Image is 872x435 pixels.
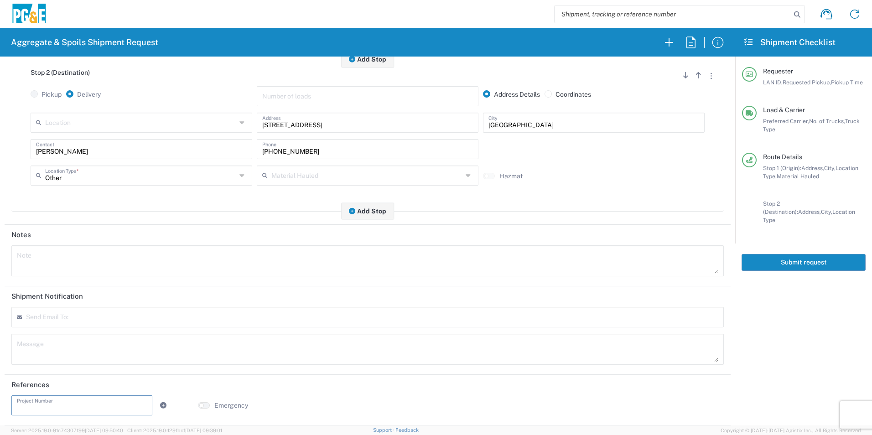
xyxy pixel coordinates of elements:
[395,427,419,433] a: Feedback
[545,90,591,98] label: Coordinates
[214,401,248,409] label: Emergency
[341,51,394,67] button: Add Stop
[763,153,802,161] span: Route Details
[824,165,836,171] span: City,
[721,426,861,435] span: Copyright © [DATE]-[DATE] Agistix Inc., All Rights Reserved
[801,165,824,171] span: Address,
[373,427,396,433] a: Support
[11,380,49,389] h2: References
[483,90,540,98] label: Address Details
[821,208,832,215] span: City,
[31,69,90,76] span: Stop 2 (Destination)
[831,79,863,86] span: Pickup Time
[743,37,836,48] h2: Shipment Checklist
[763,79,783,86] span: LAN ID,
[763,118,809,124] span: Preferred Carrier,
[763,106,805,114] span: Load & Carrier
[742,254,866,271] button: Submit request
[798,208,821,215] span: Address,
[555,5,791,23] input: Shipment, tracking or reference number
[783,79,831,86] span: Requested Pickup,
[763,200,798,215] span: Stop 2 (Destination):
[763,67,793,75] span: Requester
[809,118,845,124] span: No. of Trucks,
[11,37,158,48] h2: Aggregate & Spoils Shipment Request
[127,428,222,433] span: Client: 2025.19.0-129fbcf
[157,399,170,412] a: Add Reference
[85,428,123,433] span: [DATE] 09:50:40
[185,428,222,433] span: [DATE] 09:39:01
[11,428,123,433] span: Server: 2025.19.0-91c74307f99
[341,202,394,219] button: Add Stop
[777,173,819,180] span: Material Hauled
[499,172,523,180] label: Hazmat
[11,292,83,301] h2: Shipment Notification
[11,230,31,239] h2: Notes
[763,165,801,171] span: Stop 1 (Origin):
[11,4,47,25] img: pge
